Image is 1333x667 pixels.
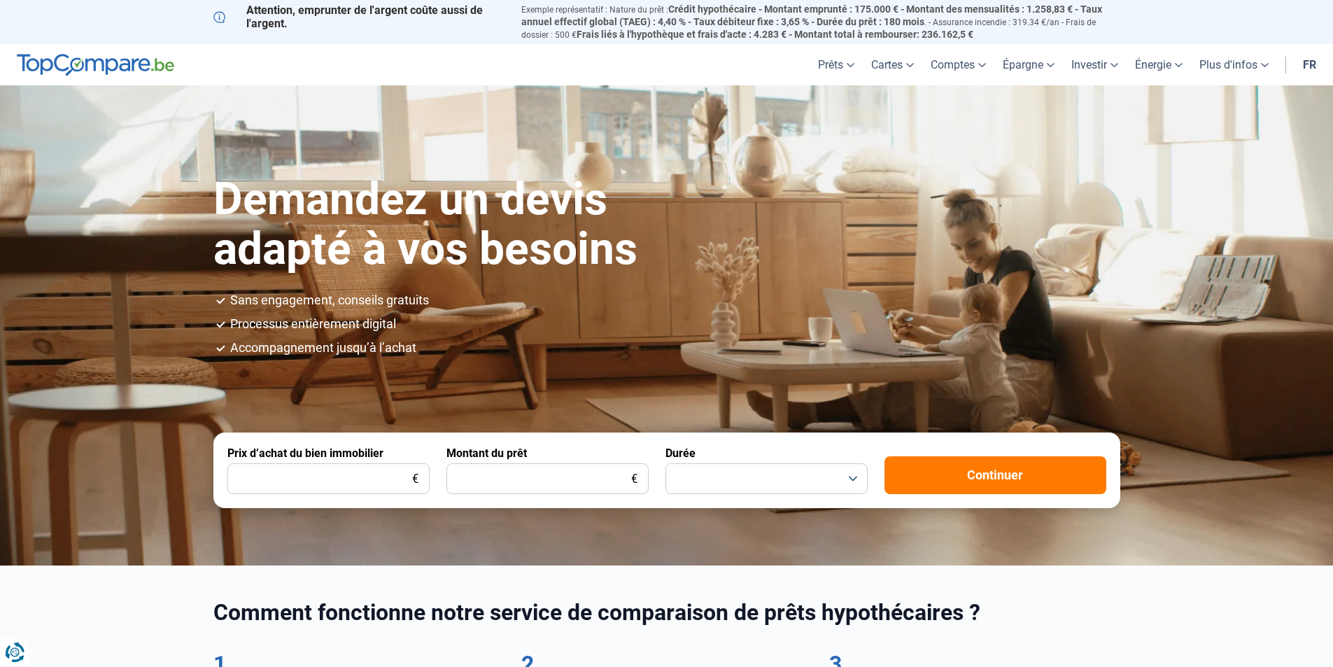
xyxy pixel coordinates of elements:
[577,29,973,40] span: Frais liés à l'hypothèque et frais d'acte : 4.283 € - Montant total à rembourser: 236.162,5 €
[810,44,863,85] a: Prêts
[922,44,994,85] a: Comptes
[521,3,1102,27] span: Crédit hypothécaire - Montant emprunté : 175.000 € - Montant des mensualités : 1.258,83 € - Taux ...
[1191,44,1277,85] a: Plus d'infos
[665,447,696,460] label: Durée
[17,54,174,76] img: TopCompare
[213,175,751,274] h1: Demandez un devis adapté à vos besoins
[412,473,418,485] span: €
[631,473,637,485] span: €
[1127,44,1191,85] a: Énergie
[213,3,505,30] p: Attention, emprunter de l'argent coûte aussi de l'argent.
[521,3,1120,41] p: Exemple représentatif : Nature du prêt : . - Assurance incendie : 319.34 €/an - Frais de dossier ...
[1295,44,1325,85] a: fr
[230,318,1120,330] li: Processus entièrement digital
[1063,44,1127,85] a: Investir
[446,447,527,460] label: Montant du prêt
[884,456,1106,494] button: Continuer
[230,342,1120,354] li: Accompagnement jusqu’à l’achat
[230,294,1120,307] li: Sans engagement, conseils gratuits
[213,599,1120,626] h2: Comment fonctionne notre service de comparaison de prêts hypothécaires ?
[227,447,383,460] label: Prix d’achat du bien immobilier
[863,44,922,85] a: Cartes
[994,44,1063,85] a: Épargne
